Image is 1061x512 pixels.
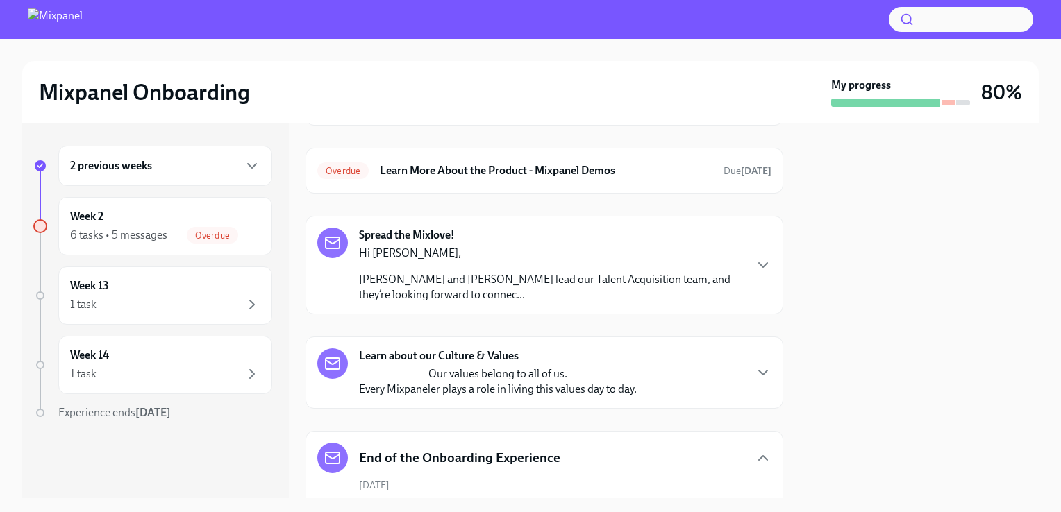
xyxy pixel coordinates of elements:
div: 2 previous weeks [58,146,272,186]
span: Overdue [317,166,369,176]
a: Week 26 tasks • 5 messagesOverdue [33,197,272,255]
h3: 80% [981,80,1022,105]
a: Week 141 task [33,336,272,394]
p: Our values belong to all of us. Every Mixpaneler plays a role in living this values day to day. [359,366,637,397]
strong: My progress [831,78,891,93]
a: OverdueLearn More About the Product - Mixpanel DemosDue[DATE] [317,160,771,182]
h5: End of the Onboarding Experience [359,449,560,467]
div: 1 task [70,366,97,382]
p: Hi [PERSON_NAME], [359,246,744,261]
strong: Spread the Mixlove! [359,228,455,243]
p: [PERSON_NAME] and [PERSON_NAME] lead our Talent Acquisition team, and they’re looking forward to ... [359,272,744,302]
strong: Learn about our Culture & Values [359,348,519,364]
div: 6 tasks • 5 messages [70,228,167,243]
strong: [DATE] [741,165,771,177]
strong: [DATE] [135,406,171,419]
span: Overdue [187,230,238,241]
div: 1 task [70,297,97,312]
img: Mixpanel [28,8,83,31]
h6: Week 13 [70,278,109,293]
span: [DATE] [359,479,390,492]
h2: Mixpanel Onboarding [39,78,250,106]
span: Experience ends [58,406,171,419]
h6: 2 previous weeks [70,158,152,173]
a: Week 131 task [33,266,272,325]
span: Due [724,165,771,177]
h6: Learn More About the Product - Mixpanel Demos [380,163,712,178]
span: August 9th, 2025 21:30 [724,164,771,178]
h6: Week 14 [70,348,109,363]
h6: Week 2 [70,209,103,224]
